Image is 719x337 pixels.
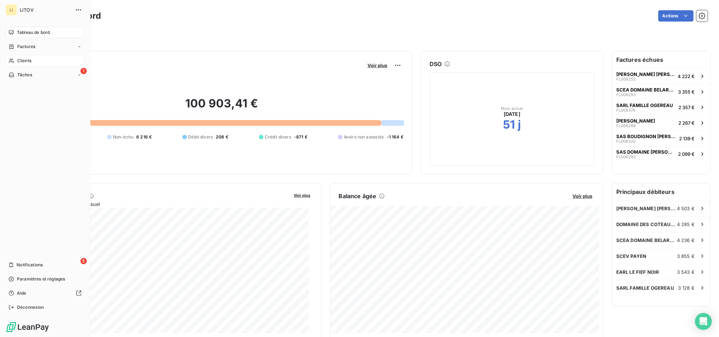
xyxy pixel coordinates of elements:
[612,130,710,146] button: SAS BOUDIGNON [PERSON_NAME]FL0063202 139 €
[294,193,311,198] span: Voir plus
[570,193,594,199] button: Voir plus
[616,139,636,143] span: FL006320
[616,155,636,159] span: FL006292
[344,134,384,140] span: Avoirs non associés
[678,105,695,110] span: 2 357 €
[616,149,675,155] span: SAS DOMAINE [PERSON_NAME]
[612,99,710,115] button: SARL FAMILLE OGEREAUFL0063762 357 €
[501,106,523,111] span: Mois actuel
[612,84,710,99] button: SCEA DOMAINE BELARGUSFL0062933 355 €
[40,96,403,118] h2: 100 903,41 €
[17,262,43,268] span: Notifications
[616,87,675,93] span: SCEA DOMAINE BELARGUS
[616,237,677,243] span: SCEA DOMAINE BELARGUS
[612,51,710,68] h6: Factures échues
[367,63,387,68] span: Voir plus
[616,206,677,211] span: [PERSON_NAME] [PERSON_NAME]
[80,68,87,74] span: 1
[658,10,694,22] button: Actions
[677,206,695,211] span: 4 503 €
[616,285,674,291] span: SARL FAMILLE OGEREAU
[679,136,695,141] span: 2 139 €
[678,285,695,291] span: 3 128 €
[616,253,647,259] span: SCEV PAYEN
[17,72,32,78] span: Tâches
[265,134,291,140] span: Crédit divers
[17,58,31,64] span: Clients
[616,77,636,81] span: FL006252
[6,321,49,333] img: Logo LeanPay
[573,193,592,199] span: Voir plus
[616,108,635,112] span: FL006376
[518,118,521,132] h2: j
[678,73,695,79] span: 4 222 €
[616,118,655,124] span: [PERSON_NAME]
[616,269,659,275] span: EARL LE FIEF NOIR
[6,288,84,299] a: Aide
[6,4,17,16] div: LI
[678,89,695,95] span: 3 355 €
[17,43,35,50] span: Factures
[430,60,442,68] h6: DSO
[387,134,403,140] span: -1 164 €
[365,62,389,69] button: Voir plus
[503,118,515,132] h2: 51
[216,134,228,140] span: 208 €
[188,134,213,140] span: Débit divers
[616,124,636,128] span: FL006299
[612,115,710,130] button: [PERSON_NAME]FL0062992 267 €
[616,134,676,139] span: SAS BOUDIGNON [PERSON_NAME]
[17,29,50,36] span: Tableau de bord
[616,102,673,108] span: SARL FAMILLE OGEREAU
[677,237,695,243] span: 4 236 €
[294,134,307,140] span: -871 €
[113,134,133,140] span: Non-échu
[695,313,712,330] div: Open Intercom Messenger
[616,221,677,227] span: DOMAINE DES COTEAUX BLANCS
[612,183,710,200] h6: Principaux débiteurs
[20,7,71,13] span: LITOV
[612,146,710,161] button: SAS DOMAINE [PERSON_NAME]FL0062922 099 €
[616,71,675,77] span: [PERSON_NAME] [PERSON_NAME]
[17,290,26,296] span: Aide
[17,276,65,282] span: Paramètres et réglages
[504,111,520,118] span: [DATE]
[80,258,87,264] span: 5
[678,120,695,126] span: 2 267 €
[292,192,313,198] button: Voir plus
[40,200,289,208] span: Chiffre d'affaires mensuel
[136,134,152,140] span: 6 216 €
[339,192,377,200] h6: Balance âgée
[678,151,695,157] span: 2 099 €
[17,304,44,311] span: Déconnexion
[677,269,695,275] span: 3 543 €
[677,253,695,259] span: 3 855 €
[612,68,710,84] button: [PERSON_NAME] [PERSON_NAME]FL0062524 222 €
[616,93,636,97] span: FL006293
[677,221,695,227] span: 4 285 €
